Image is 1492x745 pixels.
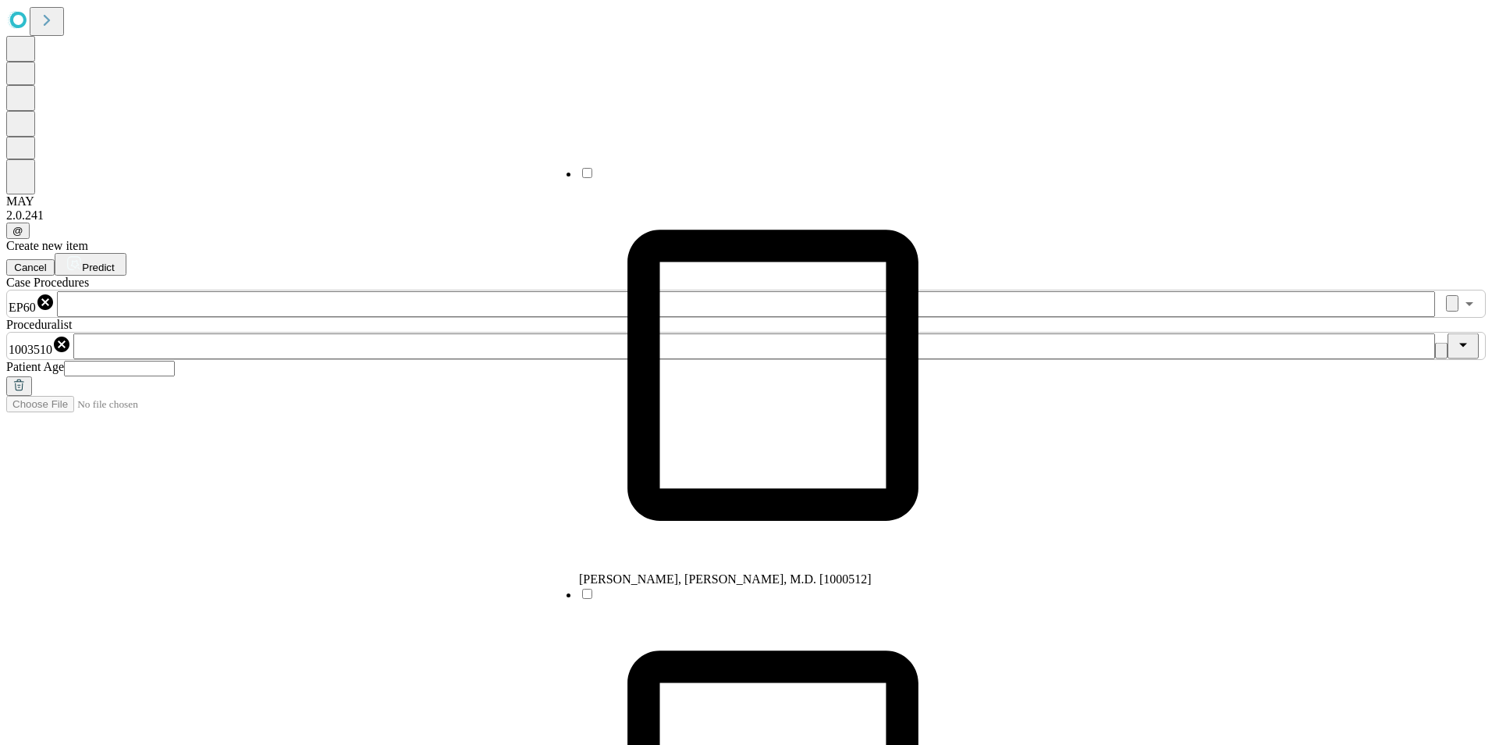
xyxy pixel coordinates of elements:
div: 2.0.241 [6,209,1486,223]
button: Cancel [6,259,55,276]
span: Predict [82,262,114,273]
span: [PERSON_NAME], [PERSON_NAME], M.D. [1000512] [579,572,872,586]
button: Close [1448,333,1479,359]
span: Create new item [6,239,88,252]
span: 1003510 [9,343,52,356]
button: Clear [1435,343,1448,359]
div: EP60 [9,293,55,315]
span: Scheduled Procedure [6,276,89,289]
div: MAY [6,194,1486,209]
button: @ [6,223,30,239]
div: 1003510 [9,335,71,357]
span: @ [12,225,23,237]
span: Proceduralist [6,318,72,331]
button: Open [1458,293,1480,315]
span: EP60 [9,301,36,314]
button: Predict [55,253,126,276]
button: Clear [1446,295,1458,312]
span: Patient Age [6,360,64,373]
span: Cancel [14,262,47,273]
